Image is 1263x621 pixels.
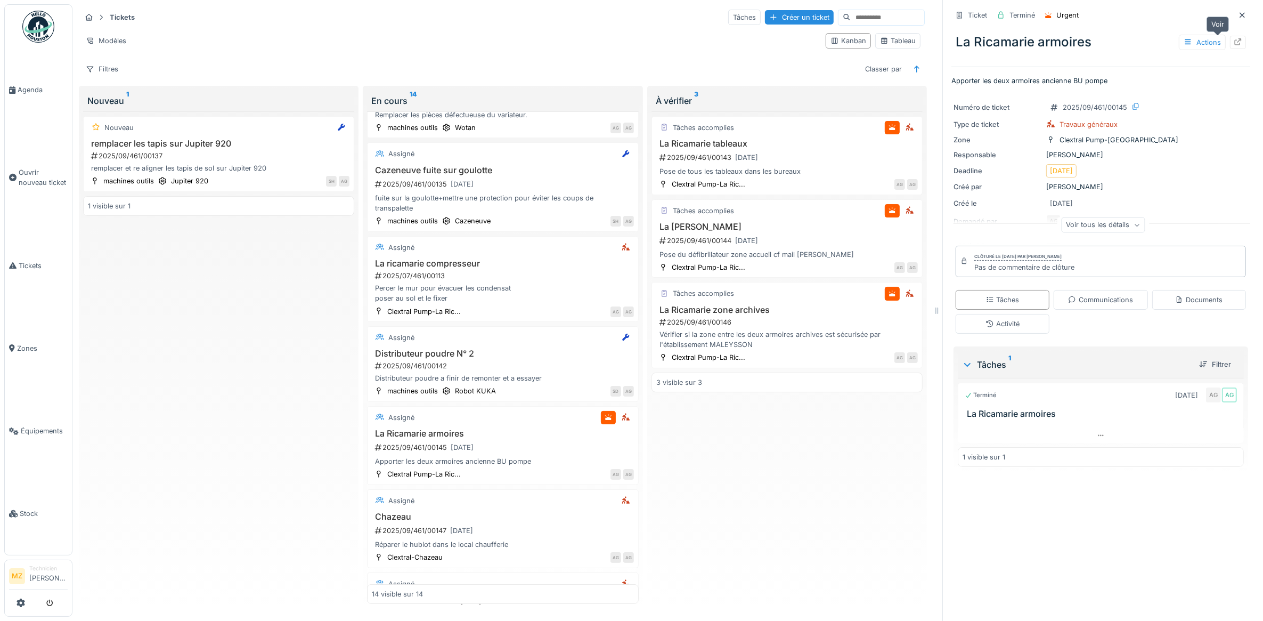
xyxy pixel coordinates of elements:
[623,552,634,563] div: AG
[623,386,634,397] div: AG
[610,307,621,317] div: AG
[954,150,1042,160] div: Responsable
[374,271,633,281] div: 2025/07/461/00113
[610,216,621,227] div: SH
[103,176,154,186] div: machines outils
[623,307,634,317] div: AG
[5,49,72,131] a: Agenda
[388,496,414,506] div: Assigné
[455,123,476,133] div: Wotan
[954,102,1042,112] div: Numéro de ticket
[81,61,123,77] div: Filtres
[388,149,414,159] div: Assigné
[372,349,633,359] h3: Distributeur poudre N° 2
[81,33,131,49] div: Modèles
[1060,135,1178,145] div: Clextral Pump-[GEOGRAPHIC_DATA]
[88,163,349,173] div: remplacer et re aligner les tapis de sol sur Jupiter 920
[1207,17,1229,32] div: Voir
[673,123,734,133] div: Tâches accomplies
[656,139,918,149] h3: La Ricamarie tableaux
[974,262,1074,272] div: Pas de commentaire de clôture
[672,262,745,272] div: Clextral Pump-La Ric...
[388,333,414,343] div: Assigné
[451,179,474,189] div: [DATE]
[735,236,758,246] div: [DATE]
[728,10,761,25] div: Tâches
[29,564,68,587] li: [PERSON_NAME]
[658,234,918,247] div: 2025/09/461/00144
[17,343,68,353] span: Zones
[860,61,907,77] div: Classer par
[894,262,905,273] div: AG
[694,94,698,107] sup: 3
[967,409,1239,419] h3: La Ricamarie armoires
[387,123,438,133] div: machines outils
[673,288,734,299] div: Tâches accomplies
[1068,295,1133,305] div: Communications
[5,131,72,224] a: Ouvrir nouveau ticket
[374,178,633,191] div: 2025/09/461/00135
[387,216,438,226] div: machines outils
[765,10,834,25] div: Créer un ticket
[656,94,918,107] div: À vérifier
[907,262,918,273] div: AG
[907,352,918,363] div: AG
[21,426,68,436] span: Équipements
[5,472,72,555] a: Stock
[735,152,758,163] div: [DATE]
[326,176,337,187] div: SH
[1050,166,1073,176] div: [DATE]
[19,167,68,188] span: Ouvrir nouveau ticket
[830,36,866,46] div: Kanban
[658,151,918,164] div: 2025/09/461/00143
[985,319,1020,329] div: Activité
[623,469,634,480] div: AG
[22,11,54,43] img: Badge_color-CXgf-gQk.svg
[894,352,905,363] div: AG
[986,295,1020,305] div: Tâches
[623,123,634,133] div: AG
[372,165,633,175] h3: Cazeneuve fuite sur goulotte
[1206,388,1221,402] div: AG
[90,151,349,161] div: 2025/09/461/00137
[387,469,461,479] div: Clextral Pump-La Ric...
[410,94,417,107] sup: 14
[372,456,633,466] div: Apporter les deux armoires ancienne BU pompe
[19,261,68,271] span: Tickets
[610,552,621,563] div: AG
[610,123,621,133] div: AG
[610,386,621,397] div: SD
[339,176,349,187] div: AG
[455,216,491,226] div: Cazeneuve
[963,452,1005,462] div: 1 visible sur 1
[1050,198,1073,208] div: [DATE]
[105,12,139,22] strong: Tickets
[1060,119,1118,130] div: Travaux généraux
[954,119,1042,130] div: Type de ticket
[372,590,423,600] div: 14 visible sur 14
[451,442,474,453] div: [DATE]
[951,28,1250,56] div: La Ricamarie armoires
[387,552,443,562] div: Clextral-Chazeau
[388,243,414,253] div: Assigné
[372,539,633,550] div: Réparer le hublot dans le local chaufferie
[9,568,25,584] li: MZ
[968,10,987,20] div: Ticket
[1195,357,1235,372] div: Filtrer
[372,283,633,303] div: Percer le mur pour évacuer les condensat poser au sol et le fixer
[954,182,1042,192] div: Créé par
[1063,102,1127,112] div: 2025/09/461/00145
[88,139,349,149] h3: remplacer les tapis sur Jupiter 920
[610,469,621,480] div: AG
[374,361,633,371] div: 2025/09/461/00142
[673,206,734,216] div: Tâches accomplies
[88,201,131,211] div: 1 visible sur 1
[880,36,916,46] div: Tableau
[126,94,129,107] sup: 1
[1175,295,1223,305] div: Documents
[656,249,918,260] div: Pose du défibrillateur zone accueil cf mail [PERSON_NAME]
[894,179,905,190] div: AG
[372,259,633,269] h3: La ricamarie compresseur
[372,429,633,439] h3: La Ricamarie armoires
[388,413,414,423] div: Assigné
